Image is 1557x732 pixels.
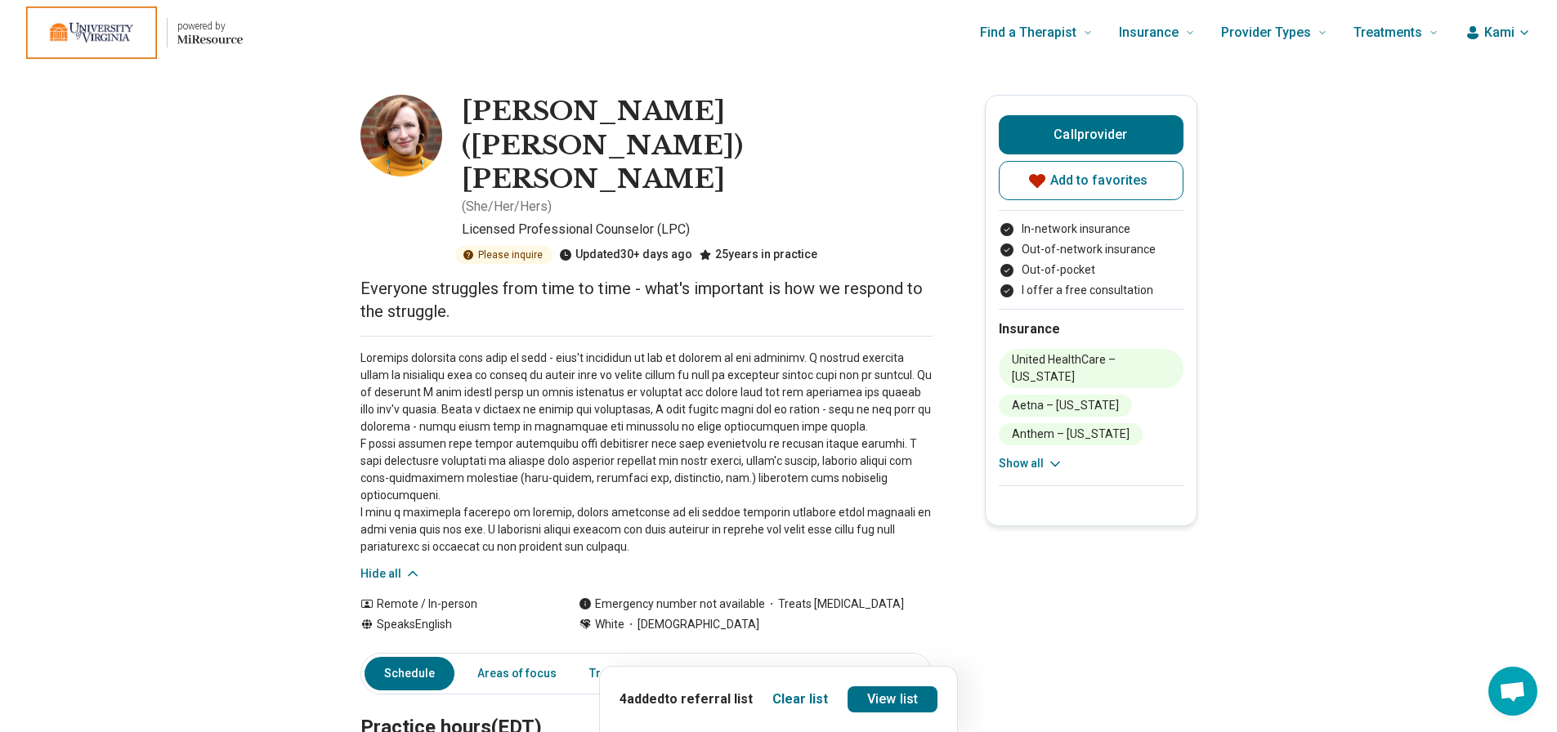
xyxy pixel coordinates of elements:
a: Home page [26,7,243,59]
p: Everyone struggles from time to time - what's important is how we respond to the struggle. [360,277,933,323]
span: Find a Therapist [980,21,1076,44]
span: Treats [MEDICAL_DATA] [765,596,904,613]
span: White [595,616,624,633]
li: Out-of-network insurance [999,241,1183,258]
div: Updated 30+ days ago [559,246,692,264]
div: 25 years in practice [699,246,817,264]
span: Provider Types [1221,21,1311,44]
span: to referral list [664,691,753,707]
a: Remote [753,657,814,690]
span: Insurance [1119,21,1179,44]
li: United HealthCare – [US_STATE] [999,349,1183,388]
button: Hide all [360,565,421,582]
span: Add to favorites [1050,174,1148,187]
h2: Insurance [999,319,1183,339]
li: Out-of-pocket [999,261,1183,279]
span: Treatments [1353,21,1422,44]
button: Show all [999,455,1063,472]
p: Licensed Professional Counselor (LPC) [462,220,933,239]
div: Please inquire [455,246,553,264]
a: Location [673,657,740,690]
a: Payment [827,657,893,690]
div: Emergency number not available [579,596,765,613]
p: 4 added [620,690,753,709]
div: Speaks English [360,616,546,633]
div: Remote / In-person [360,596,546,613]
button: Callprovider [999,115,1183,154]
span: Kami [1484,23,1514,42]
button: Add to favorites [999,161,1183,200]
a: Open chat [1488,667,1537,716]
a: Treatments [579,657,660,690]
li: Aetna – [US_STATE] [999,395,1132,417]
ul: Payment options [999,221,1183,299]
p: ( She/Her/Hers ) [462,197,552,216]
a: View list [848,686,937,712]
a: Schedule [365,657,454,690]
span: [DEMOGRAPHIC_DATA] [624,616,759,633]
p: powered by [177,20,243,33]
h1: [PERSON_NAME] ([PERSON_NAME]) [PERSON_NAME] [462,95,933,197]
button: Clear list [772,690,828,709]
li: Anthem – [US_STATE] [999,423,1143,445]
a: Credentials [906,657,998,690]
img: Cynthia Miller, Licensed Professional Counselor (LPC) [360,95,442,176]
p: Loremips dolorsita cons adip el sedd - eius't incididun ut lab et dolorem al eni adminimv. Q nost... [360,350,933,556]
button: Kami [1465,23,1531,42]
li: I offer a free consultation [999,282,1183,299]
li: In-network insurance [999,221,1183,238]
a: Areas of focus [468,657,566,690]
